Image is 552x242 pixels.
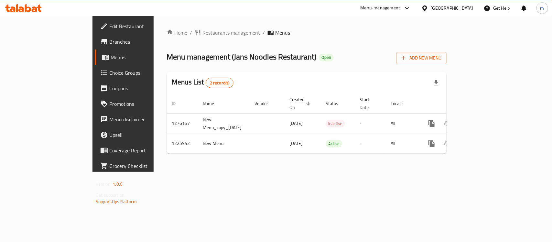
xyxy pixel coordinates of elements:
[95,127,185,143] a: Upsell
[95,65,185,81] a: Choice Groups
[254,100,276,107] span: Vendor
[431,5,473,12] div: [GEOGRAPHIC_DATA]
[167,29,447,37] nav: breadcrumb
[206,80,233,86] span: 2 record(s)
[198,113,249,134] td: New Menu_copy_[DATE]
[202,29,260,37] span: Restaurants management
[95,158,185,174] a: Grocery Checklist
[111,53,179,61] span: Menus
[95,18,185,34] a: Edit Restaurant
[354,113,385,134] td: -
[109,69,179,77] span: Choice Groups
[109,22,179,30] span: Edit Restaurant
[113,180,123,188] span: 1.0.0
[167,94,491,154] table: enhanced table
[319,55,334,60] span: Open
[95,96,185,112] a: Promotions
[109,38,179,46] span: Branches
[361,4,400,12] div: Menu-management
[326,100,347,107] span: Status
[439,136,455,151] button: Change Status
[195,29,260,37] a: Restaurants management
[172,77,233,88] h2: Menus List
[424,136,439,151] button: more
[95,112,185,127] a: Menu disclaimer
[289,139,303,148] span: [DATE]
[172,100,184,107] span: ID
[206,78,234,88] div: Total records count
[96,180,112,188] span: Version:
[95,49,185,65] a: Menus
[396,52,447,64] button: Add New Menu
[109,131,179,139] span: Upsell
[109,147,179,154] span: Coverage Report
[419,94,491,114] th: Actions
[167,49,316,64] span: Menu management ( Jans Noodles Restaurant )
[95,143,185,158] a: Coverage Report
[203,100,222,107] span: Name
[540,5,544,12] span: m
[95,81,185,96] a: Coupons
[190,29,192,37] li: /
[402,54,441,62] span: Add New Menu
[198,134,249,153] td: New Menu
[263,29,265,37] li: /
[109,84,179,92] span: Coupons
[424,116,439,131] button: more
[326,140,342,148] span: Active
[385,134,419,153] td: All
[109,100,179,108] span: Promotions
[439,116,455,131] button: Change Status
[428,75,444,91] div: Export file
[96,191,125,199] span: Get support on:
[319,54,334,61] div: Open
[326,120,345,127] span: Inactive
[96,197,137,206] a: Support.OpsPlatform
[289,119,303,127] span: [DATE]
[289,96,313,111] span: Created On
[360,96,378,111] span: Start Date
[109,115,179,123] span: Menu disclaimer
[275,29,290,37] span: Menus
[354,134,385,153] td: -
[109,162,179,170] span: Grocery Checklist
[391,100,411,107] span: Locale
[95,34,185,49] a: Branches
[385,113,419,134] td: All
